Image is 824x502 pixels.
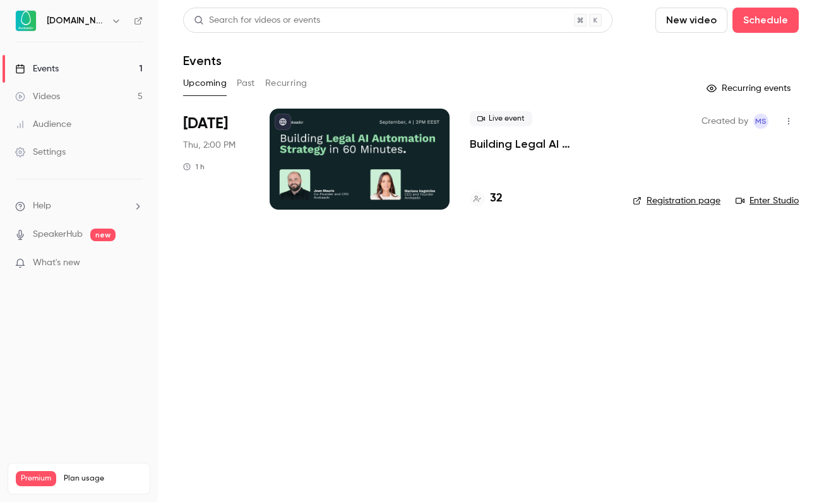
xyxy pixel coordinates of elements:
span: [DATE] [183,114,228,134]
button: Upcoming [183,73,227,93]
h6: [DOMAIN_NAME] [47,15,106,27]
li: help-dropdown-opener [15,200,143,213]
div: Settings [15,146,66,158]
span: Created by [702,114,748,129]
span: new [90,229,116,241]
h1: Events [183,53,222,68]
a: Building Legal AI Automation Strategy in 60 Minutes [470,136,612,152]
span: Premium [16,471,56,486]
span: Marie Skachko [753,114,768,129]
h4: 32 [490,190,503,207]
span: Live event [470,111,532,126]
button: Past [237,73,255,93]
div: Search for videos or events [194,14,320,27]
button: New video [655,8,727,33]
div: Sep 4 Thu, 2:00 PM (Europe/Tallinn) [183,109,249,210]
span: Plan usage [64,474,142,484]
img: Avokaado.io [16,11,36,31]
div: Videos [15,90,60,103]
a: Registration page [633,194,720,207]
span: MS [755,114,767,129]
a: Enter Studio [736,194,799,207]
span: Help [33,200,51,213]
span: Thu, 2:00 PM [183,139,236,152]
a: SpeakerHub [33,228,83,241]
button: Recurring events [701,78,799,99]
div: 1 h [183,162,205,172]
button: Schedule [732,8,799,33]
div: Events [15,63,59,75]
button: Recurring [265,73,308,93]
a: 32 [470,190,503,207]
div: Audience [15,118,71,131]
span: What's new [33,256,80,270]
